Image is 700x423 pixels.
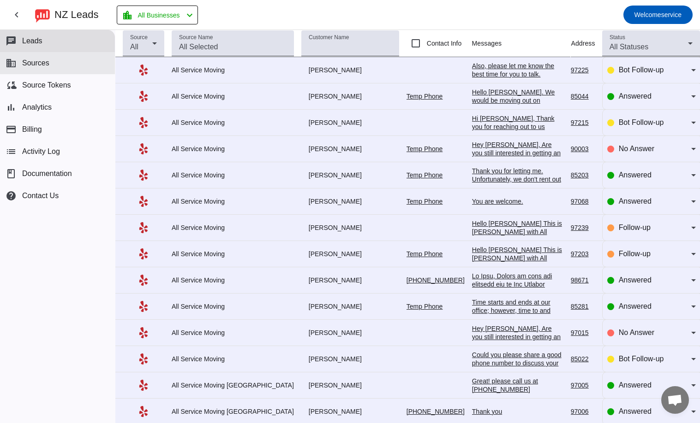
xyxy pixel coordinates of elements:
span: Answered [619,302,652,310]
div: All Service Moving [172,223,294,232]
div: All Service Moving [172,302,294,311]
a: Temp Phone [407,145,443,153]
mat-icon: chevron_left [11,9,22,20]
div: [PERSON_NAME] [301,66,399,74]
div: Hey [PERSON_NAME], Are you still interested in getting an estimate? Is there a good number to rea... [472,324,563,366]
mat-icon: Yelp [138,65,149,76]
a: Temp Phone [407,93,443,100]
a: [PHONE_NUMBER] [407,276,465,284]
div: All Service Moving [172,329,294,337]
button: All Businesses [117,6,198,24]
span: Answered [619,381,652,389]
mat-label: Source [130,35,148,41]
a: Temp Phone [407,250,443,258]
input: All Selected [179,41,287,53]
span: Follow-up [619,223,651,231]
a: [PHONE_NUMBER] [407,408,465,415]
div: 85022 [571,355,595,363]
th: Messages [472,30,571,57]
span: Source Tokens [22,81,71,89]
mat-icon: list [6,146,17,157]
div: Thank you for letting me. Unfortunately, we don't rent out our trucks. Have a nice day. [472,167,563,192]
span: Answered [619,92,652,100]
div: 85044 [571,92,595,100]
a: Temp Phone [407,303,443,310]
div: [PERSON_NAME] [301,171,399,179]
div: You are welcome. [472,197,563,206]
div: [PERSON_NAME] [301,302,399,311]
mat-icon: cloud_sync [6,80,17,91]
mat-icon: chevron_left [184,10,195,21]
span: Bot Follow-up [619,66,664,74]
div: 97203 [571,250,595,258]
div: [PERSON_NAME] [301,223,399,232]
mat-icon: Yelp [138,380,149,391]
mat-icon: Yelp [138,248,149,259]
mat-icon: Yelp [138,222,149,233]
mat-icon: Yelp [138,301,149,312]
div: All Service Moving [172,66,294,74]
div: [PERSON_NAME] [301,355,399,363]
div: Great! please call us at [PHONE_NUMBER] [472,377,563,394]
img: logo [35,7,50,23]
span: Billing [22,125,42,134]
mat-icon: Yelp [138,406,149,417]
div: 85281 [571,302,595,311]
div: 97006 [571,407,595,416]
mat-icon: Yelp [138,196,149,207]
div: 98671 [571,276,595,284]
th: Address [571,30,602,57]
label: Contact Info [425,39,462,48]
span: Analytics [22,103,52,112]
mat-icon: bar_chart [6,102,17,113]
div: 97215 [571,118,595,127]
div: [PERSON_NAME] [301,145,399,153]
a: Temp Phone [407,198,443,205]
div: Hey [PERSON_NAME], Are you still interested in getting an estimate? Is there a good number to rea... [472,141,563,182]
mat-label: Status [610,35,625,41]
div: Hello [PERSON_NAME] This is [PERSON_NAME] with All Service Moving. We would be more than happy to... [472,219,563,418]
span: Sources [22,59,49,67]
div: [PERSON_NAME] [301,329,399,337]
div: All Service Moving [172,355,294,363]
div: [PERSON_NAME] [301,276,399,284]
div: Could you please share a good phone number to discuss your request in more detail?​ [472,351,563,376]
span: Activity Log [22,147,60,156]
div: All Service Moving [172,118,294,127]
span: Answered [619,407,652,415]
mat-icon: Yelp [138,275,149,286]
div: All Service Moving [GEOGRAPHIC_DATA] [172,381,294,389]
span: All [130,43,138,51]
span: Answered [619,276,652,284]
span: Contact Us [22,192,59,200]
span: service [634,8,682,21]
div: [PERSON_NAME] [301,381,399,389]
div: Also, please let me know the best time for you to talk.​ [472,62,563,78]
div: 90003 [571,145,595,153]
span: All Statuses [610,43,648,51]
mat-icon: Yelp [138,170,149,181]
div: Hello [PERSON_NAME]. We would be moving out on [DATE], and we have a 3br house. Everything is mos... [472,88,563,196]
mat-label: Customer Name [309,35,349,41]
div: 97005 [571,381,595,389]
div: All Service Moving [172,145,294,153]
div: [PERSON_NAME] [301,407,399,416]
span: No Answer [619,145,654,153]
span: Documentation [22,170,72,178]
div: [PERSON_NAME] [301,118,399,127]
div: Thank you [472,407,563,416]
span: Bot Follow-up [619,118,664,126]
div: 97239 [571,223,595,232]
mat-icon: Yelp [138,143,149,154]
mat-icon: business [6,58,17,69]
div: [PERSON_NAME] [301,92,399,100]
div: All Service Moving [172,197,294,206]
div: 97225 [571,66,595,74]
mat-icon: location_city [122,10,133,21]
mat-icon: chat [6,35,17,47]
mat-icon: Yelp [138,353,149,364]
span: No Answer [619,329,654,336]
span: Leads [22,37,42,45]
mat-icon: Yelp [138,117,149,128]
a: Temp Phone [407,171,443,179]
